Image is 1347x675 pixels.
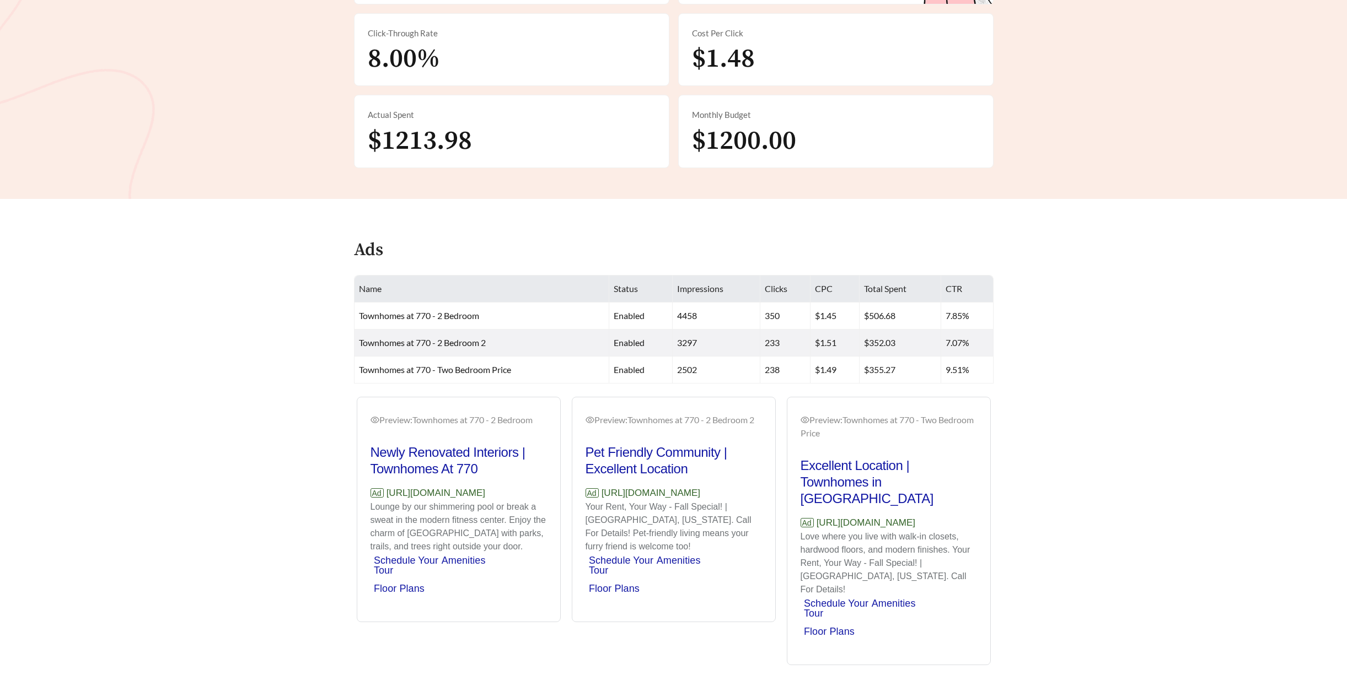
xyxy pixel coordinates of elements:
span: Townhomes at 770 - 2 Bedroom [359,310,479,321]
td: 9.51% [941,357,994,384]
span: Townhomes at 770 - 2 Bedroom 2 [359,337,486,348]
td: $355.27 [860,357,941,384]
th: Total Spent [860,276,941,303]
span: $1.48 [692,42,755,75]
div: Preview: Townhomes at 770 - 2 Bedroom [371,413,547,426]
div: Click-Through Rate [368,27,656,40]
div: Preview: Townhomes at 770 - Two Bedroom Price [801,413,977,440]
a: Schedule Your Tour [804,598,868,619]
span: eye [371,415,379,424]
span: $1213.98 [368,125,472,158]
div: Actual Spent [368,109,656,121]
span: enabled [614,364,645,375]
td: 3297 [673,330,760,357]
th: Impressions [673,276,760,303]
span: enabled [614,337,645,348]
span: Townhomes at 770 - Two Bedroom Price [359,364,511,375]
td: 4458 [673,303,760,330]
td: 7.07% [941,330,994,357]
p: [URL][DOMAIN_NAME] [371,486,547,500]
div: Cost Per Click [692,27,980,40]
span: enabled [614,310,645,321]
td: $352.03 [860,330,941,357]
a: Floor Plans [804,626,855,637]
td: 233 [760,330,811,357]
h2: Newly Renovated Interiors | Townhomes At 770 [371,444,547,477]
span: eye [801,415,809,424]
h2: Pet Friendly Community | Excellent Location [586,444,762,477]
p: [URL][DOMAIN_NAME] [586,486,762,500]
th: Status [609,276,673,303]
a: Schedule Your Tour [589,555,653,576]
a: Floor Plans [374,583,425,594]
span: 8.00% [368,42,440,75]
a: Amenities [872,598,916,609]
a: Amenities [442,555,486,566]
td: 2502 [673,357,760,384]
p: Lounge by our shimmering pool or break a sweat in the modern fitness center. Enjoy the charm of [... [371,500,547,553]
a: Amenities [657,555,701,566]
span: CTR [946,283,962,294]
p: [URL][DOMAIN_NAME] [801,516,977,530]
span: eye [586,415,594,424]
div: Preview: Townhomes at 770 - 2 Bedroom 2 [586,413,762,426]
h4: Ads [354,241,383,260]
td: 350 [760,303,811,330]
td: 7.85% [941,303,994,330]
td: $1.45 [811,303,859,330]
a: Schedule Your Tour [374,555,438,576]
h2: Excellent Location | Townhomes in [GEOGRAPHIC_DATA] [801,457,977,507]
div: Monthly Budget [692,109,980,121]
span: $1200.00 [692,125,796,158]
th: Name [355,276,609,303]
span: Ad [371,488,384,498]
a: Floor Plans [589,583,640,594]
span: Ad [586,488,599,498]
p: Love where you live with walk-in closets, hardwood floors, and modern finishes. Your Rent, Your W... [801,530,977,596]
th: Clicks [760,276,811,303]
td: $506.68 [860,303,941,330]
span: Ad [801,518,814,527]
span: CPC [815,283,833,294]
td: $1.49 [811,357,859,384]
td: 238 [760,357,811,384]
p: Your Rent, Your Way - Fall Special! | [GEOGRAPHIC_DATA], [US_STATE]. Call For Details! Pet-friend... [586,500,762,553]
td: $1.51 [811,330,859,357]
